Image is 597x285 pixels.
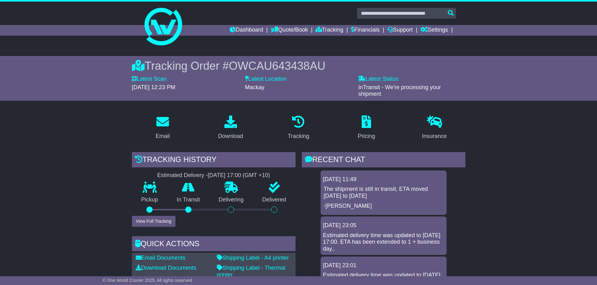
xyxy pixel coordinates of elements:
[358,84,441,97] span: InTransit - We're processing your shipment
[245,84,264,90] span: Mackay
[132,172,296,179] div: Estimated Delivery -
[418,113,451,143] a: Insurance
[132,59,465,73] div: Tracking Order #
[358,132,375,140] div: Pricing
[324,186,443,199] p: The shipment is still in transit, ETA moved [DATE] to [DATE]
[155,132,170,140] div: Email
[132,196,168,203] p: Pickup
[421,25,448,36] a: Settings
[217,255,289,261] a: Shipping Label - A4 printer
[253,196,296,203] p: Delivered
[132,216,175,227] button: View Full Tracking
[132,76,167,83] label: Latest Scan
[351,25,380,36] a: Financials
[302,152,465,169] div: RECENT CHAT
[387,25,413,36] a: Support
[323,222,444,229] div: [DATE] 23:05
[167,196,209,203] p: In Transit
[323,232,444,252] div: Estimated delivery time was updated to [DATE] 17:00. ETA has been extended to 1 + business day..
[132,152,296,169] div: Tracking history
[323,176,444,183] div: [DATE] 11:49
[103,278,193,283] span: © One World Courier 2025. All rights reserved.
[209,196,253,203] p: Delivering
[324,203,443,210] p: -[PERSON_NAME]
[132,236,296,253] div: Quick Actions
[323,262,444,269] div: [DATE] 23:01
[284,113,313,143] a: Tracking
[214,113,247,143] a: Download
[354,113,379,143] a: Pricing
[230,25,263,36] a: Dashboard
[217,265,285,278] a: Shipping Label - Thermal printer
[358,76,398,83] label: Latest Status
[316,25,343,36] a: Tracking
[208,172,270,179] div: [DATE] 17:00 (GMT +10)
[132,84,175,90] span: [DATE] 12:23 PM
[422,132,447,140] div: Insurance
[245,76,286,83] label: Latest Location
[136,265,196,271] a: Download Documents
[288,132,309,140] div: Tracking
[229,59,325,72] span: OWCAU643438AU
[218,132,243,140] div: Download
[151,113,174,143] a: Email
[271,25,308,36] a: Quote/Book
[136,255,186,261] a: Email Documents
